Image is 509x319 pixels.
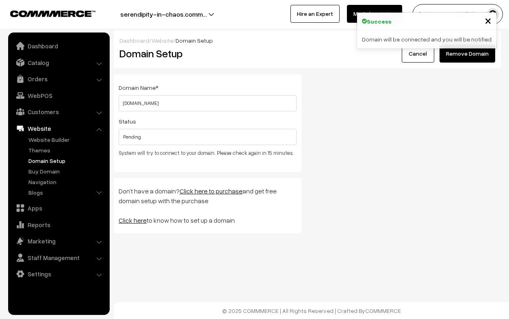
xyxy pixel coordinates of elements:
a: Settings [10,267,107,281]
a: My Subscription [347,5,402,23]
a: Navigation [26,178,107,186]
span: Domain Setup [175,37,213,44]
span: × [485,13,492,28]
a: Domain Setup [26,156,107,165]
a: Catalog [10,55,107,70]
button: serendipity-in-chaos.comm… [92,4,235,24]
button: Remove Domain [440,45,495,63]
img: COMMMERCE [10,11,95,17]
button: Close [485,14,492,26]
a: Website [152,37,173,44]
a: WebPOS [10,88,107,103]
a: Hire an Expert [290,5,340,23]
a: Apps [10,201,107,215]
a: COMMMERCE [10,8,81,18]
label: Status [119,117,136,126]
h2: Domain Setup [119,47,366,60]
a: Marketing [10,234,107,248]
img: user [487,8,499,20]
input: eg. example.com [119,95,297,111]
p: Don’t have a domain? and get free domain setup with the purchase [119,186,297,206]
a: Customers [10,104,107,119]
strong: Success [367,17,392,26]
a: COMMMERCE [365,307,401,314]
a: Staff Management [10,250,107,265]
label: Domain Name [119,83,158,92]
div: Domain will be connected and you will be notified [357,30,496,48]
p: to know how to set up a domain [119,215,297,225]
a: Reports [10,217,107,232]
a: Website Builder [26,135,107,144]
a: Themes [26,146,107,154]
a: Cancel [402,45,434,63]
a: Blogs [26,188,107,197]
footer: © 2025 COMMMERCE | All Rights Reserved | Crafted By [114,302,509,319]
a: Click here to purchase [180,187,243,195]
a: Dashboard [119,37,149,44]
a: Buy Domain [26,167,107,176]
a: Website [10,121,107,136]
a: Click here [119,216,147,224]
button: [PERSON_NAME] Bhesani… [412,4,503,24]
a: Orders [10,72,107,86]
p: System will try to connect to your domain. Please check again in 15 minutes. [119,149,297,157]
div: / / [119,36,495,45]
a: Dashboard [10,39,107,53]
